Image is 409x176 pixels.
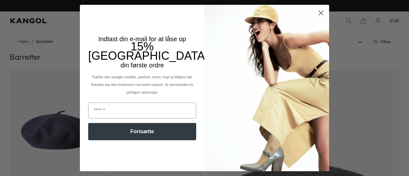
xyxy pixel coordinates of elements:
input: E-mail [88,103,196,119]
font: *Gælder ikke udvalgte modeller, gavekort, moms, fragt og tidligere køb. Rabatten kan ikke kombine... [91,75,193,94]
font: Fortsætte [130,129,154,134]
button: Fortsætte [88,123,196,140]
img: 93be19ad-e773-4382-80b9-c9d740c9197f.jpeg [204,5,329,171]
font: Indtast din e-mail for at låse op [98,35,186,42]
font: din første ordre [120,62,164,69]
button: Luk dialogboks [315,7,327,19]
font: 15% [GEOGRAPHIC_DATA] [88,40,208,62]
